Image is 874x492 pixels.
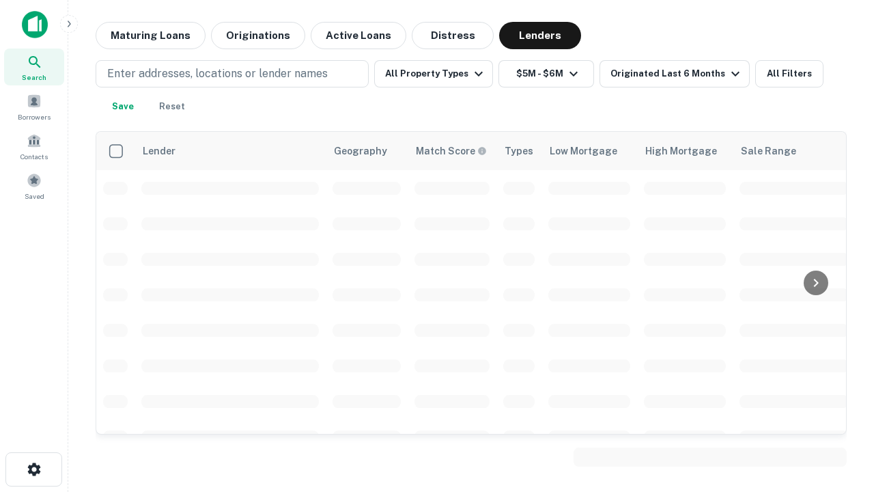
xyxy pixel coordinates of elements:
button: Reset [150,93,194,120]
a: Saved [4,167,64,204]
th: Low Mortgage [541,132,637,170]
button: $5M - $6M [498,60,594,87]
a: Contacts [4,128,64,165]
p: Enter addresses, locations or lender names [107,66,328,82]
button: Maturing Loans [96,22,206,49]
a: Borrowers [4,88,64,125]
th: Geography [326,132,408,170]
div: High Mortgage [645,143,717,159]
button: All Filters [755,60,823,87]
span: Borrowers [18,111,51,122]
div: Low Mortgage [550,143,617,159]
div: Geography [334,143,387,159]
div: Capitalize uses an advanced AI algorithm to match your search with the best lender. The match sco... [416,143,487,159]
th: Lender [135,132,326,170]
button: Distress [412,22,494,49]
button: Enter addresses, locations or lender names [96,60,369,87]
div: Lender [143,143,175,159]
img: capitalize-icon.png [22,11,48,38]
button: Lenders [499,22,581,49]
a: Search [4,49,64,85]
span: Search [22,72,46,83]
button: Save your search to get updates of matches that match your search criteria. [101,93,145,120]
button: Active Loans [311,22,406,49]
th: Sale Range [733,132,856,170]
th: High Mortgage [637,132,733,170]
div: Originated Last 6 Months [610,66,744,82]
button: Originations [211,22,305,49]
h6: Match Score [416,143,484,159]
iframe: Chat Widget [806,383,874,448]
th: Types [496,132,541,170]
span: Contacts [20,151,48,162]
span: Saved [25,191,44,202]
div: Sale Range [741,143,796,159]
div: Types [505,143,533,159]
button: Originated Last 6 Months [600,60,750,87]
th: Capitalize uses an advanced AI algorithm to match your search with the best lender. The match sco... [408,132,496,170]
button: All Property Types [374,60,493,87]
